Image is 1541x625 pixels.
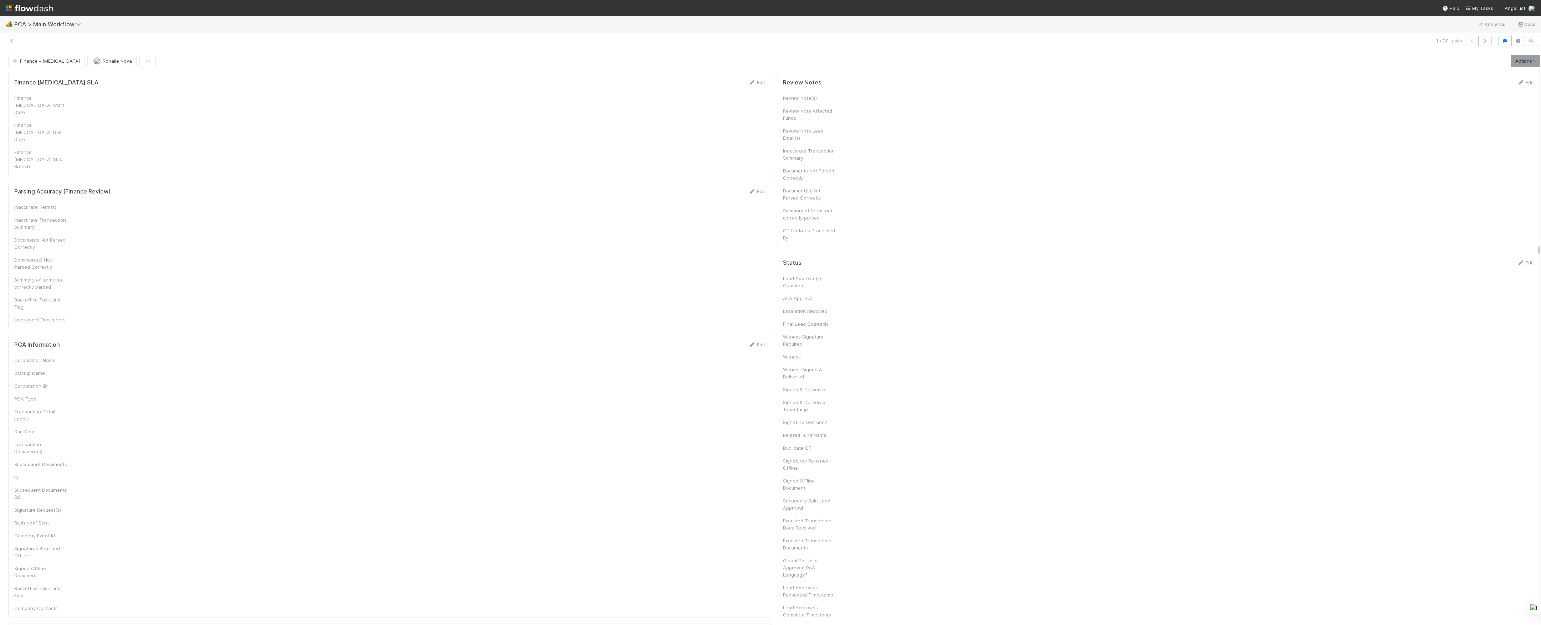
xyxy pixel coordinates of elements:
[14,236,68,250] div: Documents Not Parsed Correctly
[14,357,68,364] div: Corporation Name
[783,399,836,413] div: Signed & Delivered Timestamp
[14,506,68,513] div: Signature Request(s)
[14,474,68,481] div: ID
[783,584,836,598] div: Lead Approvals Requested Timestamp
[14,585,68,599] div: Backoffice Task Link Flag
[1517,20,1535,29] a: Docs
[14,605,68,612] div: Company Contacts
[1517,260,1534,265] a: Edit
[14,79,98,86] h5: Finance [MEDICAL_DATA] SLA
[14,188,111,195] h5: Parsing Accuracy (Finance Review)
[14,122,68,143] div: Finance [MEDICAL_DATA] Due Date
[1528,5,1535,12] img: avatar_b6a6ccf4-6160-40f7-90da-56c3221167ae.png
[783,127,836,141] div: Review Note Lead Email(s)
[783,320,836,327] div: Final Lead Outreach
[783,432,836,439] div: Related Fund Name
[783,187,836,201] div: Document(s) Not Parsed Correctly
[6,2,53,14] img: logo-inverted-e16ddd16eac7371096b0.svg
[783,79,821,86] h5: Review Notes
[14,94,68,116] div: Finance [MEDICAL_DATA] Start Date
[1505,5,1525,11] span: AngelList
[783,604,836,618] div: Lead Approvals Complete Timestamp
[783,557,836,578] div: Global Portfolio Approved PoA Language?
[1517,79,1534,85] a: Edit
[14,370,68,377] div: Startup Name
[14,296,68,310] div: Backoffice Task Link Flag
[14,341,60,348] h5: PCA Information
[748,342,765,347] a: Edit
[14,21,85,28] span: PCA > Main Workflow
[783,353,836,360] div: Witness
[748,188,765,194] a: Edit
[783,259,802,267] h5: Status
[11,58,80,64] span: Finance - [MEDICAL_DATA]
[14,149,68,170] div: Finance [MEDICAL_DATA] SLA Breach
[783,517,836,531] div: Executed Transaction Docs Received
[783,366,836,380] div: Witness Signed & Delivered
[14,428,68,435] div: Due Date
[783,333,836,347] div: Witness Signature Required
[783,537,836,551] div: Executed Transaction Documents
[783,275,836,289] div: Lead Approval(s) Complete
[14,565,68,579] div: Signed Offline Document
[783,386,836,393] div: Signed & Delivered
[1465,5,1493,11] span: My Tasks
[14,382,68,389] div: Corporation ID
[6,21,13,27] span: 🏕️
[14,486,68,501] div: Subsequent Documents (2)
[8,55,85,67] button: Finance - [MEDICAL_DATA]
[783,308,836,315] div: Escalation Resolved
[14,441,68,455] div: Transaction Document(s)
[14,203,68,211] div: Inaccurate Term(s)
[1442,5,1459,12] div: Help
[93,57,101,64] img: avatar_0d9988fd-9a15-4cc7-ad96-88feab9e0fa9.png
[783,444,836,451] div: Duplicate CT
[783,207,836,221] div: Summary of terms not correctly parsed
[87,55,137,67] button: Ronalie Nova
[14,316,68,323] div: Investment Documents
[14,408,68,422] div: Transaction Detail Labels
[14,461,68,468] div: Subsequent Documents
[783,94,836,102] div: Review Note(s)
[103,58,132,64] span: Ronalie Nova
[14,256,68,270] div: Document(s) Not Parsed Correctly
[783,497,836,511] div: Secondary Sale Lead Approval
[783,167,836,181] div: Documents Not Parsed Correctly
[14,545,68,559] div: Signatures Returned Offline
[783,419,836,426] div: Signature Decision?
[14,395,68,402] div: PCA Type
[1511,55,1540,67] a: Actions
[783,227,836,241] div: CT Updates Processed By
[14,519,68,526] div: Rush Notif Sent
[14,532,68,539] div: Company Event Id
[1436,37,1462,44] span: 1 of 20 tasks
[14,276,68,290] div: Summary of terms not correctly parsed
[783,295,836,302] div: ALA Approval
[748,79,765,85] a: Edit
[783,477,836,491] div: Signed Offline Document
[1465,5,1493,12] a: My Tasks
[1478,20,1506,29] a: Analytics
[14,216,68,231] div: Inaccurate Transaction Summary
[783,107,836,122] div: Review Note Affected Funds
[783,147,836,161] div: Inaccurate Transaction Summary
[783,457,836,471] div: Signatures Returned Offline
